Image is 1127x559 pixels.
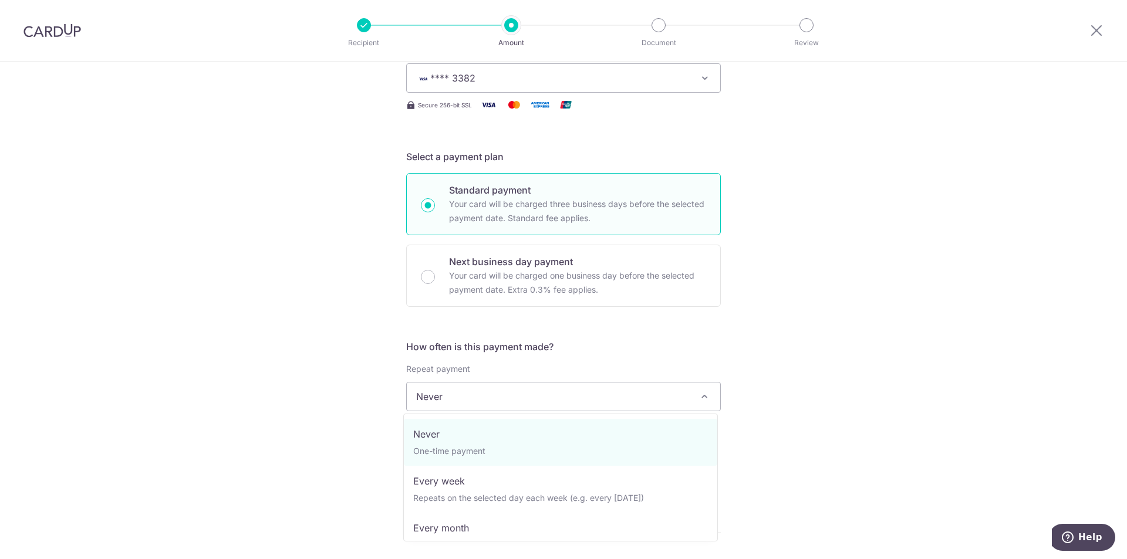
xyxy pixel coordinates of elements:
p: Standard payment [449,183,706,197]
p: Every month [413,521,708,535]
h5: How often is this payment made? [406,340,721,354]
img: Mastercard [502,97,526,112]
p: Next business day payment [449,255,706,269]
label: Repeat payment [406,363,470,375]
p: Document [615,37,702,49]
img: VISA [416,74,430,83]
small: One-time payment [413,446,485,456]
p: Review [763,37,850,49]
h5: Select a payment plan [406,150,721,164]
span: Never [407,382,720,411]
p: Recipient [320,37,407,49]
p: Never [413,427,708,441]
p: Amount [468,37,555,49]
img: Visa [477,97,500,112]
p: Every week [413,474,708,488]
iframe: Opens a widget where you can find more information [1052,524,1115,553]
span: Never [406,382,721,411]
small: Repeats on the selected day each week (e.g. every [DATE]) [413,493,644,503]
span: Secure 256-bit SSL [418,100,472,110]
img: Union Pay [554,97,578,112]
img: CardUp [23,23,81,38]
img: American Express [528,97,552,112]
p: Your card will be charged three business days before the selected payment date. Standard fee appl... [449,197,706,225]
p: Your card will be charged one business day before the selected payment date. Extra 0.3% fee applies. [449,269,706,297]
